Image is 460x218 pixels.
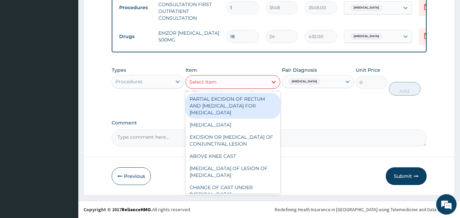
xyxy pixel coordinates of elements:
button: Submit [386,167,427,185]
div: ABOVE KNEE CAST [186,150,280,162]
div: Redefining Heath Insurance in [GEOGRAPHIC_DATA] using Telemedicine and Data Science! [275,206,455,213]
td: EMZOR [MEDICAL_DATA] 500MG [155,26,223,47]
textarea: Type your message and hit 'Enter' [3,146,130,169]
span: We're online! [39,66,94,134]
span: [MEDICAL_DATA] [288,78,320,85]
a: RelianceHMO [122,206,151,213]
label: Comment [112,120,427,126]
button: Previous [112,167,151,185]
label: Unit Price [356,67,380,73]
div: Procedures [115,78,143,85]
div: [MEDICAL_DATA] OF LESION OF [MEDICAL_DATA] [186,162,280,181]
div: PARTIAL EXCISION OF RECTUM AND [MEDICAL_DATA] FOR [MEDICAL_DATA] [186,93,280,119]
label: Item [186,67,197,73]
td: Procedures [116,1,155,14]
label: Pair Diagnosis [282,67,317,73]
div: Select Item [189,79,217,85]
div: EXCISION OR [MEDICAL_DATA] OF CONJUNCTIVAL LESION [186,131,280,150]
footer: All rights reserved. [78,201,460,218]
div: Minimize live chat window [112,3,128,20]
span: [MEDICAL_DATA] [350,33,382,40]
img: d_794563401_company_1708531726252_794563401 [13,34,28,51]
strong: Copyright © 2017 . [83,206,152,213]
label: Types [112,67,126,73]
span: [MEDICAL_DATA] [350,4,382,11]
small: Tariff Item exists, Increase quantity as needed [186,90,279,95]
div: Chat with us now [35,38,114,47]
td: Drugs [116,30,155,43]
div: [MEDICAL_DATA] [186,119,280,131]
div: CHANGE OF CAST UNDER [MEDICAL_DATA] [186,181,280,200]
button: Add [389,82,421,96]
